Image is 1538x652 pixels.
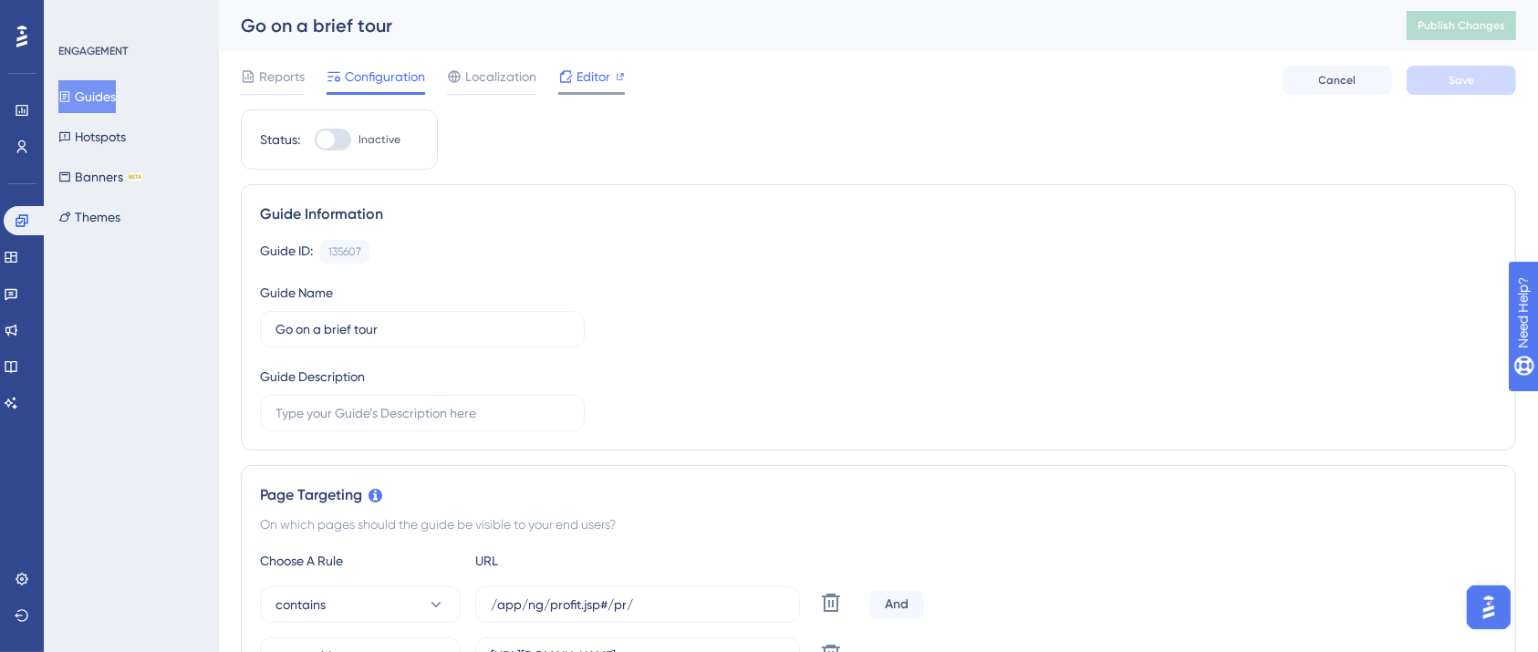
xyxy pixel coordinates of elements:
[127,172,143,181] div: BETA
[491,595,785,615] input: yourwebsite.com/path
[43,5,114,26] span: Need Help?
[869,590,924,619] div: And
[259,66,305,88] span: Reports
[345,66,425,88] span: Configuration
[58,80,116,113] button: Guides
[359,132,400,147] span: Inactive
[1407,66,1516,95] button: Save
[1407,11,1516,40] button: Publish Changes
[260,550,461,572] div: Choose A Rule
[1449,73,1474,88] span: Save
[577,66,610,88] span: Editor
[328,244,361,259] div: 135607
[260,586,461,623] button: contains
[1418,18,1505,33] span: Publish Changes
[260,129,300,150] div: Status:
[241,13,1361,38] div: Go on a brief tour
[58,120,126,153] button: Hotspots
[260,513,1497,535] div: On which pages should the guide be visible to your end users?
[260,366,365,388] div: Guide Description
[260,282,333,304] div: Guide Name
[1283,66,1392,95] button: Cancel
[58,160,143,193] button: BannersBETA
[260,240,313,264] div: Guide ID:
[275,594,326,616] span: contains
[58,44,128,58] div: ENGAGEMENT
[475,550,676,572] div: URL
[1319,73,1356,88] span: Cancel
[275,403,569,423] input: Type your Guide’s Description here
[58,201,120,233] button: Themes
[260,484,1497,506] div: Page Targeting
[1461,580,1516,635] iframe: UserGuiding AI Assistant Launcher
[275,319,569,339] input: Type your Guide’s Name here
[260,203,1497,225] div: Guide Information
[465,66,536,88] span: Localization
